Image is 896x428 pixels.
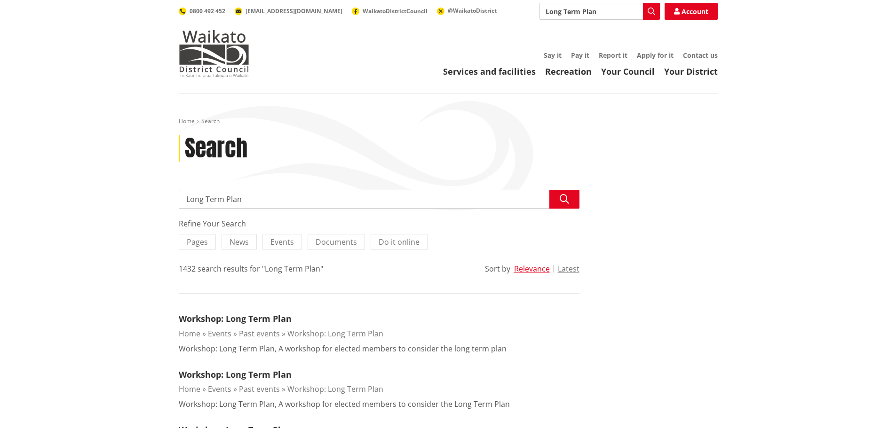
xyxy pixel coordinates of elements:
img: Waikato District Council - Te Kaunihera aa Takiwaa o Waikato [179,30,249,77]
a: Workshop: Long Term Plan [179,313,292,324]
h1: Search [185,135,247,162]
span: Do it online [379,237,420,247]
a: Workshop: Long Term Plan [287,328,383,339]
a: Say it [544,51,562,60]
a: Contact us [683,51,718,60]
a: Report it [599,51,627,60]
a: Past events [239,328,280,339]
span: WaikatoDistrictCouncil [363,7,428,15]
a: Events [208,384,231,394]
div: Refine Your Search [179,218,579,229]
a: Recreation [545,66,592,77]
a: 0800 492 452 [179,7,225,15]
span: Documents [316,237,357,247]
a: Pay it [571,51,589,60]
span: Events [270,237,294,247]
p: Workshop: Long Term Plan, A workshop for elected members to consider the long term plan [179,343,507,354]
input: Search input [179,190,579,209]
a: Home [179,384,200,394]
a: [EMAIL_ADDRESS][DOMAIN_NAME] [235,7,342,15]
a: Your Council [601,66,655,77]
a: Workshop: Long Term Plan [179,369,292,380]
a: Account [665,3,718,20]
button: Latest [558,265,579,273]
a: WaikatoDistrictCouncil [352,7,428,15]
a: Home [179,328,200,339]
a: Events [208,328,231,339]
div: Sort by [485,263,510,274]
span: @WaikatoDistrict [448,7,497,15]
a: Services and facilities [443,66,536,77]
div: 1432 search results for "Long Term Plan" [179,263,323,274]
input: Search input [539,3,660,20]
button: Relevance [514,265,550,273]
a: Past events [239,384,280,394]
span: News [230,237,249,247]
span: Search [201,117,220,125]
span: [EMAIL_ADDRESS][DOMAIN_NAME] [246,7,342,15]
a: Your District [664,66,718,77]
p: Workshop: Long Term Plan, A workshop for elected members to consider the Long Term Plan [179,398,510,410]
a: Home [179,117,195,125]
a: Workshop: Long Term Plan [287,384,383,394]
a: @WaikatoDistrict [437,7,497,15]
span: Pages [187,237,208,247]
nav: breadcrumb [179,117,718,125]
a: Apply for it [637,51,674,60]
span: 0800 492 452 [190,7,225,15]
